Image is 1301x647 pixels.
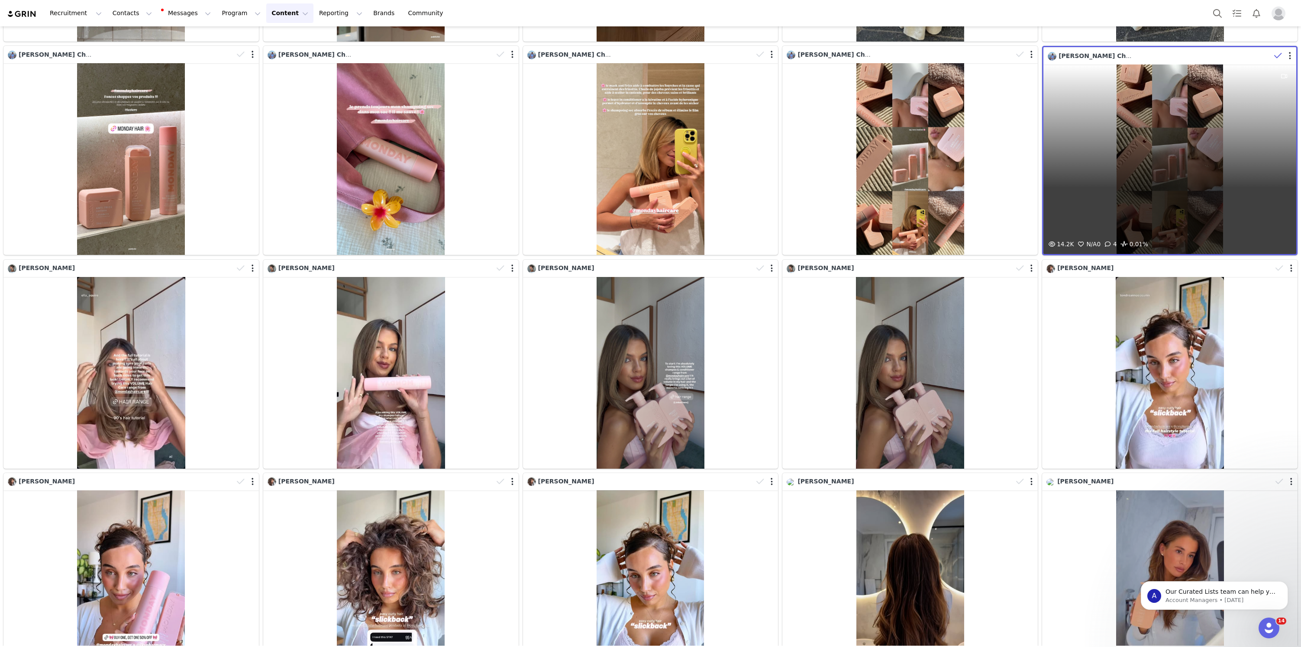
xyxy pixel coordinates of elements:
[19,478,75,485] span: [PERSON_NAME]
[797,264,854,271] span: [PERSON_NAME]
[1259,618,1279,638] iframe: Intercom live chat
[158,3,216,23] button: Messages
[1128,563,1301,624] iframe: Intercom notifications message
[7,10,37,18] img: grin logo
[8,264,16,273] img: 924ae1bd-03f3-4505-b6cf-702c60b97c19.jpg
[45,3,107,23] button: Recruitment
[403,3,452,23] a: Community
[1057,264,1114,271] span: [PERSON_NAME]
[1076,241,1101,248] span: 0
[107,3,157,23] button: Contacts
[1208,3,1227,23] button: Search
[1048,52,1056,61] img: bcd3ae4b-b9ad-4a3a-8a38-8620e722c924.jpg
[538,51,672,58] span: [PERSON_NAME] Chav [PERSON_NAME]
[8,51,16,59] img: bcd3ae4b-b9ad-4a3a-8a38-8620e722c924.jpg
[1272,6,1285,20] img: placeholder-profile.jpg
[1119,239,1148,250] span: 0.01%
[538,264,594,271] span: [PERSON_NAME]
[527,51,536,59] img: bcd3ae4b-b9ad-4a3a-8a38-8620e722c924.jpg
[19,264,75,271] span: [PERSON_NAME]
[1046,264,1055,273] img: 352898b6-b35a-455a-b6da-a5cb18bf3548.jpg
[19,51,152,58] span: [PERSON_NAME] Chav [PERSON_NAME]
[278,51,412,58] span: [PERSON_NAME] Chav [PERSON_NAME]
[797,51,931,58] span: [PERSON_NAME] Chav [PERSON_NAME]
[787,264,795,273] img: 924ae1bd-03f3-4505-b6cf-702c60b97c19.jpg
[314,3,368,23] button: Reporting
[787,479,795,486] img: ddc41363-8aa3-436f-9afb-8981f841c60e.jpg
[1276,618,1286,624] span: 14
[1046,241,1074,248] span: 14.2K
[1057,478,1114,485] span: [PERSON_NAME]
[527,477,536,486] img: 352898b6-b35a-455a-b6da-a5cb18bf3548.jpg
[1247,3,1266,23] button: Notifications
[268,51,276,59] img: bcd3ae4b-b9ad-4a3a-8a38-8620e722c924.jpg
[527,264,536,273] img: 924ae1bd-03f3-4505-b6cf-702c60b97c19.jpg
[216,3,266,23] button: Program
[8,477,16,486] img: 352898b6-b35a-455a-b6da-a5cb18bf3548.jpg
[538,478,594,485] span: [PERSON_NAME]
[1227,3,1246,23] a: Tasks
[368,3,402,23] a: Brands
[268,477,276,486] img: 352898b6-b35a-455a-b6da-a5cb18bf3548.jpg
[266,3,313,23] button: Content
[1059,52,1192,59] span: [PERSON_NAME] Chav [PERSON_NAME]
[278,478,335,485] span: [PERSON_NAME]
[1266,6,1294,20] button: Profile
[278,264,335,271] span: [PERSON_NAME]
[787,51,795,59] img: bcd3ae4b-b9ad-4a3a-8a38-8620e722c924.jpg
[1076,241,1097,248] span: N/A
[1103,241,1117,248] span: 4
[1046,479,1055,486] img: ddc41363-8aa3-436f-9afb-8981f841c60e.jpg
[268,264,276,273] img: 924ae1bd-03f3-4505-b6cf-702c60b97c19.jpg
[797,478,854,485] span: [PERSON_NAME]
